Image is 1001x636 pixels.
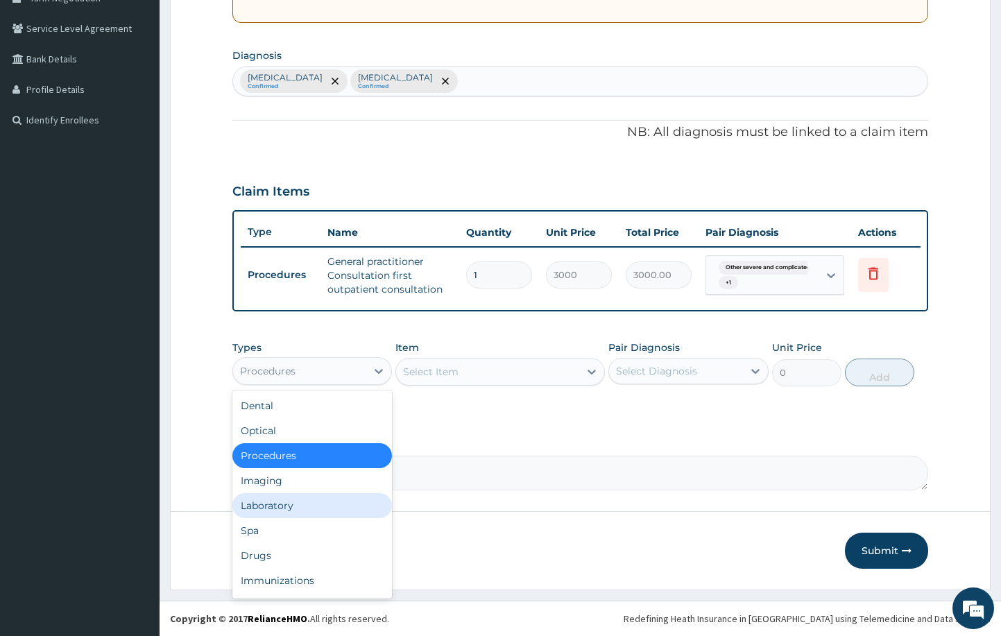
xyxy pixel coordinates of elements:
small: Confirmed [358,83,433,90]
p: [MEDICAL_DATA] [358,72,433,83]
div: Select Item [403,365,459,379]
div: Select Diagnosis [616,364,697,378]
small: Confirmed [248,83,323,90]
label: Item [395,341,419,354]
div: Redefining Heath Insurance in [GEOGRAPHIC_DATA] using Telemedicine and Data Science! [624,612,991,626]
div: Optical [232,418,393,443]
div: Spa [232,518,393,543]
td: General practitioner Consultation first outpatient consultation [320,248,459,303]
div: Procedures [240,364,296,378]
div: Immunizations [232,568,393,593]
h3: Claim Items [232,184,309,200]
label: Diagnosis [232,49,282,62]
div: Laboratory [232,493,393,518]
th: Quantity [459,218,539,246]
label: Comment [232,436,929,448]
strong: Copyright © 2017 . [170,612,310,625]
label: Types [232,342,262,354]
a: RelianceHMO [248,612,307,625]
div: Minimize live chat window [228,7,261,40]
div: Others [232,593,393,618]
div: Chat with us now [72,78,233,96]
th: Type [241,219,320,245]
textarea: Type your message and hit 'Enter' [7,379,264,427]
p: [MEDICAL_DATA] [248,72,323,83]
th: Pair Diagnosis [699,218,851,246]
th: Unit Price [539,218,619,246]
div: Drugs [232,543,393,568]
label: Pair Diagnosis [608,341,680,354]
div: Procedures [232,443,393,468]
footer: All rights reserved. [160,601,1001,636]
p: NB: All diagnosis must be linked to a claim item [232,123,929,141]
label: Unit Price [772,341,822,354]
span: We're online! [80,175,191,315]
button: Submit [845,533,928,569]
span: + 1 [719,276,738,290]
span: remove selection option [439,75,452,87]
span: Other severe and complicated P... [719,261,828,275]
img: d_794563401_company_1708531726252_794563401 [26,69,56,104]
button: Add [845,359,914,386]
div: Dental [232,393,393,418]
div: Imaging [232,468,393,493]
th: Actions [851,218,921,246]
th: Total Price [619,218,699,246]
span: remove selection option [329,75,341,87]
th: Name [320,218,459,246]
td: Procedures [241,262,320,288]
